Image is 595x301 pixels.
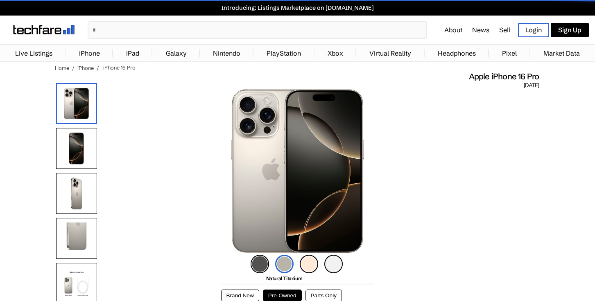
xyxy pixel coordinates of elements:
[56,83,97,124] img: iPhone 16 Pro
[266,275,303,281] span: Natural Titanium
[11,45,57,61] a: Live Listings
[518,23,549,37] a: Login
[262,45,305,61] a: PlayStation
[56,173,97,214] img: Rear
[539,45,584,61] a: Market Data
[498,45,521,61] a: Pixel
[13,25,75,34] img: techfare logo
[472,26,489,34] a: News
[77,65,94,71] a: iPhone
[324,45,347,61] a: Xbox
[469,71,539,82] span: Apple iPhone 16 Pro
[162,45,191,61] a: Galaxy
[499,26,510,34] a: Sell
[75,45,104,61] a: iPhone
[444,26,462,34] a: About
[56,218,97,259] img: Camera
[251,255,269,273] img: black-titanium-icon
[434,45,480,61] a: Headphones
[524,82,539,89] span: [DATE]
[324,255,343,273] img: white-titanium-icon
[97,65,99,71] span: /
[56,128,97,169] img: Front
[103,64,136,71] span: iPhone 16 Pro
[231,89,363,253] img: iPhone 16 Pro
[551,23,589,37] a: Sign Up
[72,65,75,71] span: /
[209,45,244,61] a: Nintendo
[4,4,591,11] a: Introducing: Listings Marketplace on [DOMAIN_NAME]
[122,45,143,61] a: iPad
[55,65,69,71] a: Home
[275,255,294,273] img: natural-titanium-icon
[300,255,318,273] img: desert-titanium-icon
[365,45,415,61] a: Virtual Reality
